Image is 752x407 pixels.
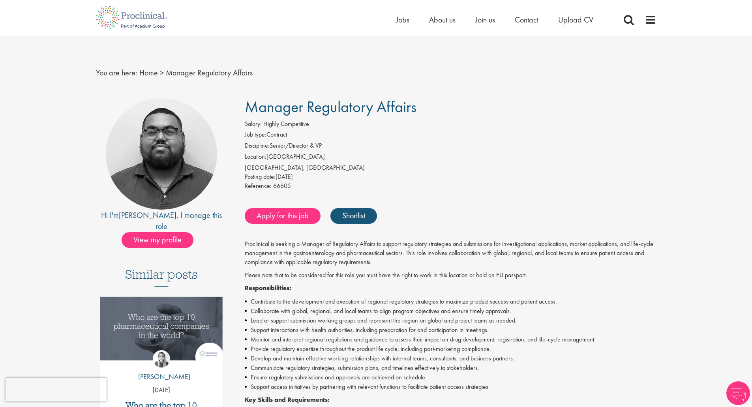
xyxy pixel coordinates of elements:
[245,335,656,344] li: Monitor and interpret regional regulations and guidance to assess their impact on drug developmen...
[245,297,656,306] li: Contribute to the development and execution of regional regulatory strategies to maximize product...
[245,163,656,173] div: [GEOGRAPHIC_DATA], [GEOGRAPHIC_DATA]
[132,371,190,382] p: [PERSON_NAME]
[245,152,266,161] label: Location:
[245,373,656,382] li: Ensure regulatory submissions and approvals are achieved on schedule.
[245,130,266,139] label: Job type:
[245,141,656,152] li: Senior/Director & VP
[245,130,656,141] li: Contract
[245,152,656,163] li: [GEOGRAPHIC_DATA]
[429,15,456,25] a: About us
[475,15,495,25] a: Join us
[100,297,223,360] img: Top 10 pharmaceutical companies in the world 2025
[153,350,170,368] img: Hannah Burke
[160,68,164,78] span: >
[245,354,656,363] li: Develop and maintain effective working relationships with internal teams, consultants, and busine...
[245,325,656,335] li: Support interactions with health authorities, including preparation for and participation in meet...
[106,98,217,210] img: imeage of recruiter Ashley Bennett
[100,386,223,395] p: [DATE]
[245,271,656,280] p: Please note that to be considered for this role you must have the right to work in this location ...
[396,15,409,25] a: Jobs
[125,268,198,287] h3: Similar posts
[6,378,107,401] iframe: reCAPTCHA
[726,381,750,405] img: Chatbot
[96,68,137,78] span: You are here:
[245,208,321,224] a: Apply for this job
[245,306,656,316] li: Collaborate with global, regional, and local teams to align program objectives and ensure timely ...
[100,297,223,367] a: Link to a post
[245,97,416,117] span: Manager Regulatory Affairs
[139,68,158,78] a: breadcrumb link
[245,240,656,267] p: Proclinical is seeking a Manager of Regulatory Affairs to support regulatory strategies and submi...
[245,173,276,181] span: Posting date:
[245,396,330,404] strong: Key Skills and Requirements:
[122,234,201,244] a: View my profile
[245,316,656,325] li: Lead or support submission working groups and represent the region on global and project teams as...
[245,363,656,373] li: Communicate regulatory strategies, submission plans, and timelines effectively to stakeholders.
[515,15,538,25] a: Contact
[245,344,656,354] li: Provide regulatory expertise throughout the product life cycle, including post-marketing compliance.
[166,68,253,78] span: Manager Regulatory Affairs
[245,382,656,392] li: Support access initiatives by partnering with relevant functions to facilitate patient access str...
[119,210,176,220] a: [PERSON_NAME]
[263,120,309,128] span: Highly Competitive
[245,284,291,292] strong: Responsibilities:
[245,182,272,191] label: Reference:
[245,141,270,150] label: Discipline:
[245,120,262,129] label: Salary:
[122,232,193,248] span: View my profile
[273,182,291,190] span: 66605
[132,350,190,386] a: Hannah Burke [PERSON_NAME]
[558,15,593,25] a: Upload CV
[96,210,227,232] div: Hi I'm , I manage this role
[330,208,377,224] a: Shortlist
[245,173,656,182] div: [DATE]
